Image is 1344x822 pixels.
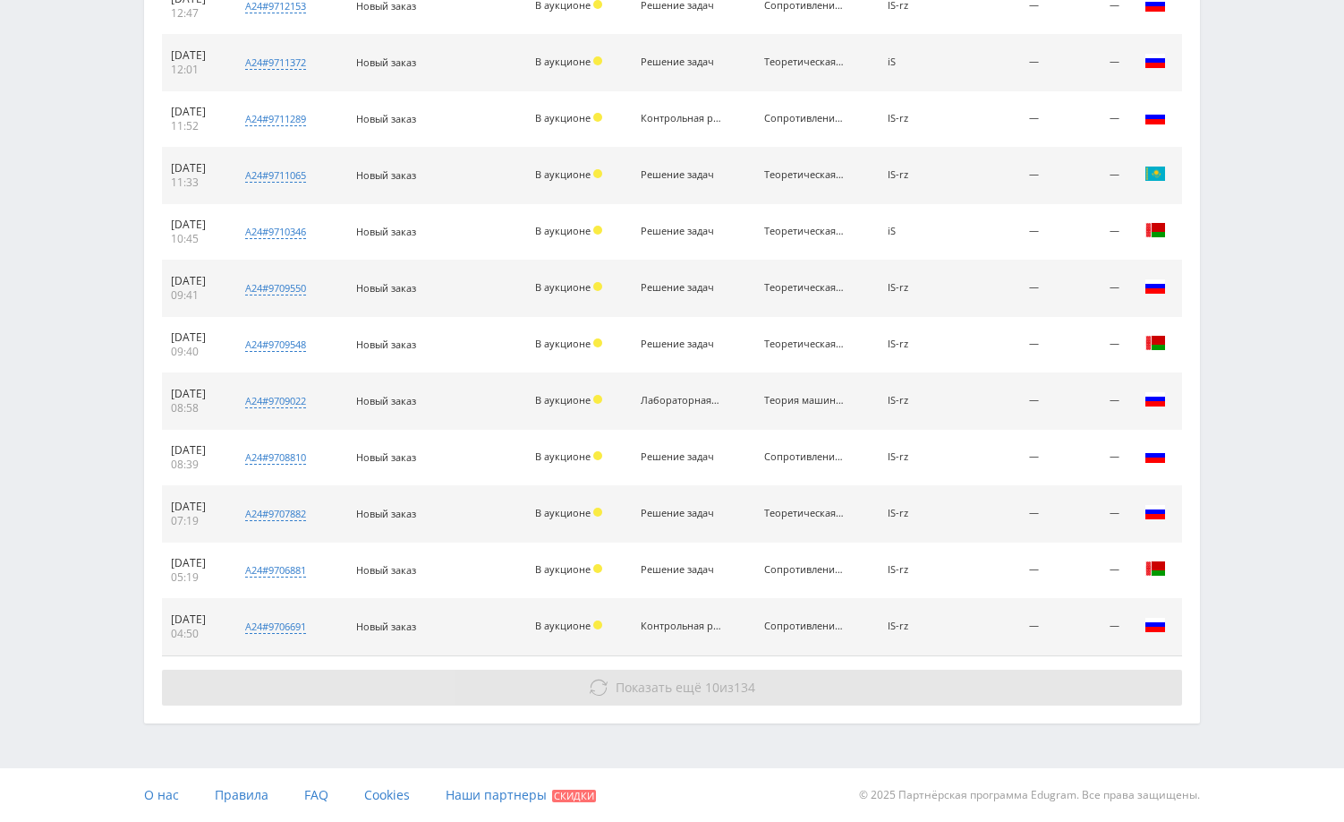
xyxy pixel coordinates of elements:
[681,768,1200,822] div: © 2025 Партнёрская программа Edugram. Все права защищены.
[888,395,953,407] div: IS-rz
[1048,599,1128,655] td: —
[1144,163,1166,184] img: kaz.png
[171,345,219,359] div: 09:40
[764,451,845,463] div: Сопротивление материалов
[245,563,306,578] div: a24#9706881
[593,169,602,178] span: Холд
[215,786,268,803] span: Правила
[888,508,953,519] div: IS-rz
[764,56,845,68] div: Теоретическая механика
[641,508,721,519] div: Решение задач
[705,679,719,696] span: 10
[171,570,219,585] div: 05:19
[1144,276,1166,297] img: rus.png
[364,786,410,803] span: Cookies
[1144,501,1166,523] img: rus.png
[446,786,547,803] span: Наши партнеры
[1144,558,1166,579] img: blr.png
[1048,148,1128,204] td: —
[1048,543,1128,599] td: —
[888,338,953,350] div: IS-rz
[535,280,591,294] span: В аукционе
[171,48,219,63] div: [DATE]
[535,337,591,350] span: В аукционе
[593,56,602,65] span: Холд
[304,768,328,822] a: FAQ
[1144,50,1166,72] img: rus.png
[616,679,702,696] span: Показать ещё
[171,232,219,246] div: 10:45
[961,261,1047,317] td: —
[641,395,721,407] div: Лабораторная работа
[961,543,1047,599] td: —
[171,514,219,528] div: 07:19
[171,63,219,77] div: 12:01
[888,282,953,294] div: IS-rz
[961,317,1047,373] td: —
[734,679,755,696] span: 134
[171,500,219,514] div: [DATE]
[593,508,602,517] span: Холд
[641,56,721,68] div: Решение задач
[535,55,591,68] span: В аукционе
[961,148,1047,204] td: —
[535,224,591,237] span: В аукционе
[641,564,721,576] div: Решение задач
[961,430,1047,486] td: —
[764,169,845,181] div: Теоретическая механика
[888,564,953,576] div: IS-rz
[764,338,845,350] div: Теоретическая механика
[171,161,219,176] div: [DATE]
[1048,35,1128,91] td: —
[535,111,591,124] span: В аукционе
[764,508,845,519] div: Теоретическая механика
[245,168,306,183] div: a24#9711065
[593,564,602,573] span: Холд
[356,507,416,520] span: Новый заказ
[764,395,845,407] div: Теория машин и механизмов
[641,338,721,350] div: Решение задач
[593,451,602,460] span: Холд
[356,281,416,295] span: Новый заказ
[535,450,591,463] span: В аукционе
[888,621,953,632] div: IS-rz
[364,768,410,822] a: Cookies
[245,620,306,634] div: a24#9706691
[593,113,602,122] span: Холд
[171,627,219,641] div: 04:50
[961,35,1047,91] td: —
[535,167,591,181] span: В аукционе
[171,401,219,415] div: 08:58
[641,621,721,632] div: Контрольная работа
[593,226,602,235] span: Холд
[171,176,219,190] div: 11:33
[764,564,845,576] div: Сопротивление материалов
[171,443,219,458] div: [DATE]
[593,282,602,291] span: Холд
[888,113,953,124] div: IS-rz
[961,91,1047,148] td: —
[764,226,845,237] div: Теоретическая механика
[356,225,416,238] span: Новый заказ
[171,218,219,232] div: [DATE]
[535,562,591,576] span: В аукционе
[245,450,306,465] div: a24#9708810
[888,451,953,463] div: IS-rz
[1144,389,1166,410] img: rus.png
[162,670,1182,706] button: Показать ещё 10из134
[1144,332,1166,354] img: blr.png
[1144,219,1166,241] img: blr.png
[356,620,416,633] span: Новый заказ
[171,458,219,472] div: 08:39
[245,112,306,126] div: a24#9711289
[304,786,328,803] span: FAQ
[356,56,416,69] span: Новый заказ
[171,274,219,288] div: [DATE]
[961,373,1047,430] td: —
[245,56,306,70] div: a24#9711372
[171,612,219,627] div: [DATE]
[961,486,1047,543] td: —
[144,768,179,822] a: О нас
[245,394,306,408] div: a24#9709022
[552,790,596,802] span: Скидки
